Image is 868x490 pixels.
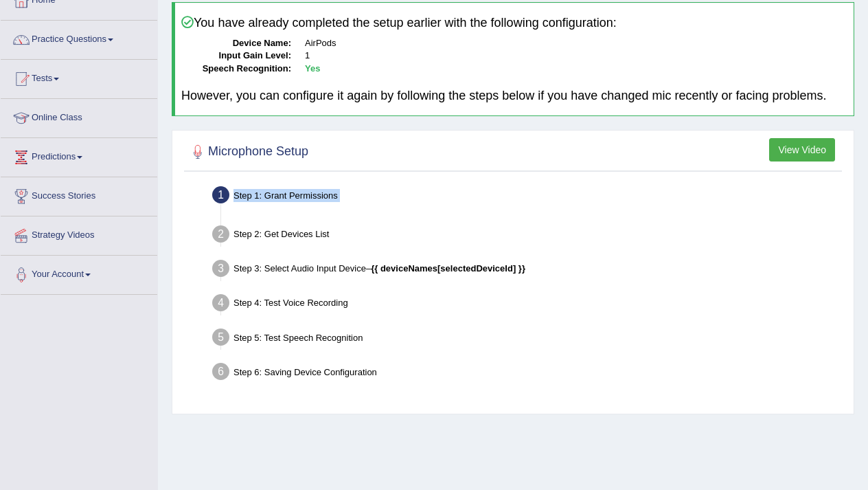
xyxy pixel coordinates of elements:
[305,63,320,74] b: Yes
[181,37,291,50] dt: Device Name:
[1,256,157,290] a: Your Account
[181,49,291,63] dt: Input Gain Level:
[305,37,847,50] dd: AirPods
[181,63,291,76] dt: Speech Recognition:
[1,21,157,55] a: Practice Questions
[1,216,157,251] a: Strategy Videos
[1,60,157,94] a: Tests
[1,138,157,172] a: Predictions
[769,138,835,162] button: View Video
[187,142,308,162] h2: Microphone Setup
[181,89,847,103] h4: However, you can configure it again by following the steps below if you have changed mic recently...
[206,221,847,252] div: Step 2: Get Devices List
[206,182,847,212] div: Step 1: Grant Permissions
[181,16,847,30] h4: You have already completed the setup earlier with the following configuration:
[206,359,847,389] div: Step 6: Saving Device Configuration
[371,263,525,274] b: {{ deviceNames[selectedDeviceId] }}
[206,324,847,355] div: Step 5: Test Speech Recognition
[305,49,847,63] dd: 1
[206,290,847,320] div: Step 4: Test Voice Recording
[366,263,525,274] span: –
[1,99,157,133] a: Online Class
[1,177,157,212] a: Success Stories
[206,256,847,286] div: Step 3: Select Audio Input Device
